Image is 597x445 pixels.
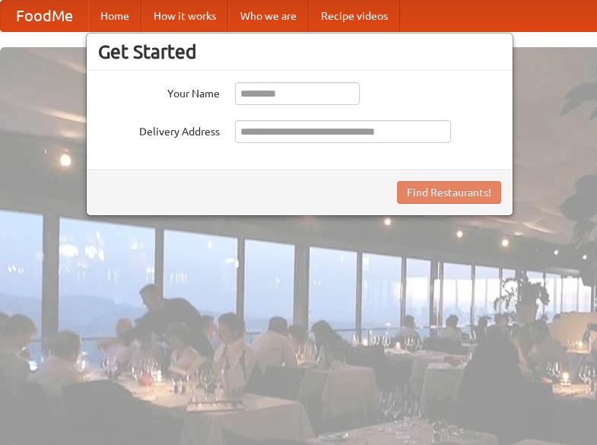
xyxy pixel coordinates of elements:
[1,1,88,31] a: FoodMe
[141,1,228,31] a: How it works
[98,120,220,139] label: Delivery Address
[397,181,501,204] button: Find Restaurants!
[228,1,309,31] a: Who we are
[309,1,400,31] a: Recipe videos
[88,1,141,31] a: Home
[98,82,220,101] label: Your Name
[98,40,501,63] h3: Get Started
